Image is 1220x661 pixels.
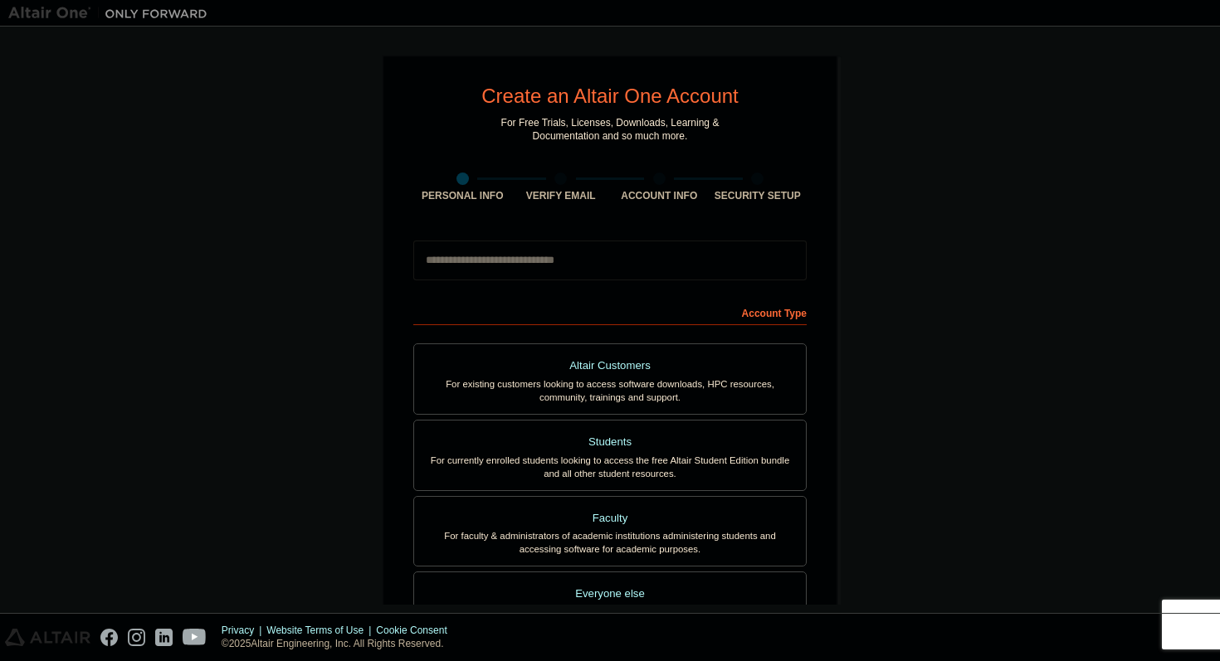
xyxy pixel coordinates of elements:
[501,116,720,143] div: For Free Trials, Licenses, Downloads, Learning & Documentation and so much more.
[155,629,173,646] img: linkedin.svg
[413,189,512,202] div: Personal Info
[424,430,796,454] div: Students
[709,189,808,202] div: Security Setup
[376,624,456,637] div: Cookie Consent
[8,5,216,22] img: Altair One
[183,629,207,646] img: youtube.svg
[424,377,796,404] div: For existing customers looking to access software downloads, HPC resources, community, trainings ...
[424,507,796,530] div: Faculty
[5,629,90,646] img: altair_logo.svg
[610,189,709,202] div: Account Info
[424,529,796,556] div: For faculty & administrators of academic institutions administering students and accessing softwa...
[222,637,457,651] p: © 2025 Altair Engineering, Inc. All Rights Reserved.
[222,624,266,637] div: Privacy
[128,629,145,646] img: instagram.svg
[413,299,807,325] div: Account Type
[424,454,796,480] div: For currently enrolled students looking to access the free Altair Student Edition bundle and all ...
[481,86,739,106] div: Create an Altair One Account
[512,189,611,202] div: Verify Email
[266,624,376,637] div: Website Terms of Use
[424,354,796,377] div: Altair Customers
[424,582,796,605] div: Everyone else
[100,629,118,646] img: facebook.svg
